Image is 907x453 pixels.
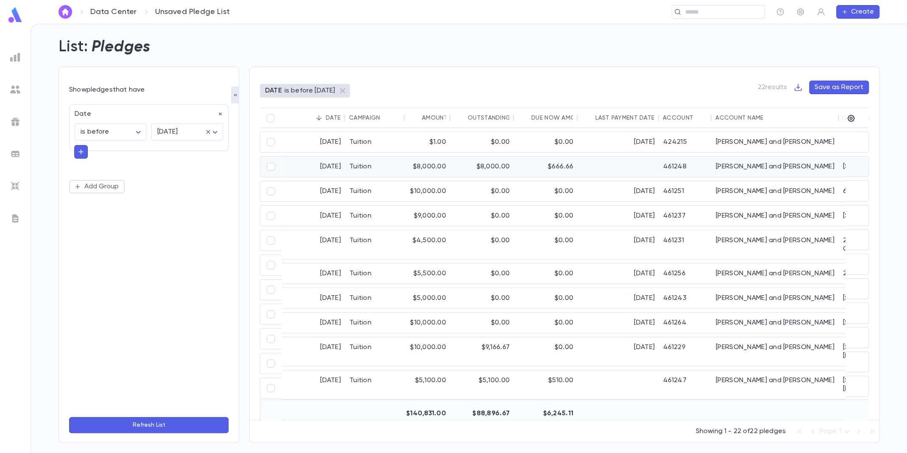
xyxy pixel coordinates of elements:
div: Tuition [345,337,405,366]
div: [DATE] [282,370,345,399]
div: Tuition [345,181,405,201]
p: Show pledges that have [69,86,229,94]
div: $0.00 [514,206,578,226]
div: Outstanding [468,115,511,121]
div: [DATE] [282,288,345,308]
div: is before [75,124,146,140]
div: 424215 [659,132,712,152]
div: 461237 [659,206,712,226]
button: Refresh List [69,417,229,433]
div: 461264 [659,313,712,333]
div: [DATE] [282,230,345,259]
div: [PERSON_NAME] and [PERSON_NAME] [712,230,839,259]
img: reports_grey.c525e4749d1bce6a11f5fe2a8de1b229.svg [10,52,20,62]
div: [DATE] [578,206,659,226]
div: 461256 [659,263,712,284]
div: Page: 1 [820,425,852,438]
button: Sort [312,111,326,125]
div: $140,831.00 [405,403,450,424]
div: [DATE] [282,132,345,152]
div: [DATE] [578,132,659,152]
button: Create [836,5,879,19]
p: is before [DATE] [285,87,335,95]
div: [PERSON_NAME] and [PERSON_NAME] [712,263,839,284]
span: is before [81,129,109,135]
div: 461243 [659,288,712,308]
button: Sort [582,111,595,125]
div: $0.00 [514,263,578,284]
div: $4,500.00 [405,230,450,259]
button: Sort [693,111,707,125]
div: Tuition [345,132,405,152]
div: $5,500.00 [405,263,450,284]
div: [DATE] [282,313,345,333]
p: Unsaved Pledge List [155,7,229,17]
div: [DATE] [282,181,345,201]
div: Amount [422,115,448,121]
div: 461229 [659,337,712,366]
span: Page: 1 [820,428,842,435]
div: DATEis before [DATE] [260,84,350,98]
div: [PERSON_NAME] and [PERSON_NAME] [712,206,839,226]
p: 22 results [758,83,787,92]
button: Save as Report [809,81,869,94]
div: $88,896.67 [450,403,514,424]
img: students_grey.60c7aba0da46da39d6d829b817ac14fc.svg [10,84,20,95]
div: $0.00 [514,181,578,201]
p: Showing 1 - 22 of 22 pledges [695,427,785,436]
div: Account Name [715,115,763,121]
div: [PERSON_NAME] and [PERSON_NAME] [712,288,839,308]
div: [PERSON_NAME] and [PERSON_NAME] [712,132,839,152]
div: $0.00 [450,132,514,152]
div: [PERSON_NAME] and [PERSON_NAME] [712,337,839,366]
div: $10,000.00 [405,313,450,333]
div: $0.00 [514,230,578,259]
div: [DATE] [578,288,659,308]
div: [DATE] [282,337,345,366]
div: 461248 [659,157,712,177]
div: 461247 [659,370,712,399]
div: $0.00 [450,288,514,308]
button: Sort [763,111,777,125]
button: Sort [408,111,422,125]
div: $0.00 [450,206,514,226]
div: $9,000.00 [405,206,450,226]
div: [DATE] [282,206,345,226]
div: $510.00 [514,370,578,399]
button: Sort [518,111,531,125]
img: logo [7,7,24,23]
img: letters_grey.7941b92b52307dd3b8a917253454ce1c.svg [10,213,20,224]
div: $0.00 [450,313,514,333]
div: $8,000.00 [450,157,514,177]
div: [DATE] [578,313,659,333]
button: Add Group [69,180,125,193]
div: [DATE] [578,230,659,259]
div: Date [326,115,340,121]
div: Campaign [349,115,380,121]
div: $0.00 [450,230,514,259]
div: [DATE] [282,263,345,284]
div: Tuition [345,313,405,333]
div: 461231 [659,230,712,259]
div: $9,166.67 [450,337,514,366]
div: Due Now Amount [531,115,587,121]
div: Last Payment Date [595,115,654,121]
div: [DATE] [578,337,659,366]
div: $10,000.00 [405,337,450,366]
div: $0.00 [514,337,578,366]
div: Tuition [345,263,405,284]
div: $6,245.11 [514,403,578,424]
div: $8,000.00 [405,157,450,177]
div: [PERSON_NAME] and [PERSON_NAME] [712,313,839,333]
div: [DATE] [578,181,659,201]
div: $0.00 [514,313,578,333]
div: $0.00 [514,132,578,152]
a: Data Center [90,7,137,17]
div: $10,000.00 [405,181,450,201]
div: Account ID [663,115,701,121]
div: Tuition [345,370,405,399]
span: [DATE] [157,129,178,135]
div: [PERSON_NAME] and [PERSON_NAME] [712,181,839,201]
button: Sort [454,111,468,125]
h2: List: [59,38,88,56]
